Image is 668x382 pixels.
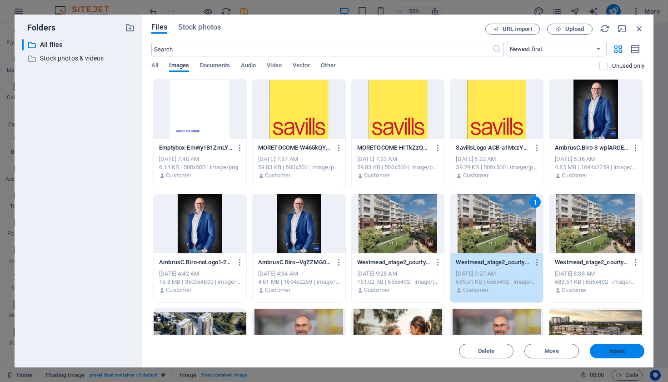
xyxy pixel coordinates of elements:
div: 39.29 KB | 500x500 | image/jpeg [456,163,538,171]
p: Westmead_stage2_courtyard-2-0vg81J6GbpyRRE8oCq4QSw.jpg [357,258,430,266]
p: Customer [562,286,587,294]
div: [DATE] 7:33 AM [357,155,439,163]
div: [DATE] 6:22 AM [456,155,538,163]
div: 4.85 MB | 1694x2259 | image/png [555,163,637,171]
div: [DATE] 7:40 AM [159,155,241,163]
p: MORETOCOME-W465kQYry-q_knl-dGSrAg.png [258,144,331,152]
div: 59.83 KB | 500x500 | image/png [258,163,340,171]
i: Minimize [617,24,627,34]
div: 59.83 KB | 500x500 | image/png [357,163,439,171]
span: Files [151,22,167,33]
div: ​ [22,39,24,50]
div: [DATE] 7:37 AM [258,155,340,163]
i: Create new folder [125,23,135,33]
span: Vector [293,60,310,73]
div: 4.61 MB | 1694x2259 | image/png [258,278,340,286]
span: Video [267,60,281,73]
p: Customer [463,171,489,180]
span: Stock photos [178,22,221,33]
p: Stock photos & videos [40,53,118,64]
input: Search [151,42,492,56]
span: Upload [565,26,584,32]
p: Customer [364,171,389,180]
span: All [151,60,158,73]
p: Customer [265,286,290,294]
div: 689.51 KB | 656x492 | image/png [456,278,538,286]
button: Insert [590,344,644,358]
i: Close [634,24,644,34]
span: Audio [241,60,256,73]
button: URL import [485,24,540,35]
p: MORETOCOME-HITkZzQZK8-cUdMaLReApw.png [357,144,430,152]
p: Customer [364,286,389,294]
span: Images [169,60,189,73]
div: 1 [529,196,541,208]
div: [DATE] 4:42 AM [159,270,241,278]
span: Delete [478,348,495,354]
div: 16.8 MB | 3600x4800 | image/png [159,278,241,286]
p: Customer [166,171,191,180]
button: Delete [459,344,513,358]
p: Folders [22,22,55,34]
p: Customer [265,171,290,180]
p: Westmead_stage2_courtyard-rbwiqF8kZjk-WYSgSuIu6A.png [555,258,628,266]
p: Customer [562,171,587,180]
div: 6.14 KB | 500x500 | image/png [159,163,241,171]
div: [DATE] 9:28 AM [357,270,439,278]
span: Insert [609,348,625,354]
div: 151.02 KB | 656x492 | image/jpeg [357,278,439,286]
p: Westmead_stage2_courtyard-wiHTYSqq5z4lIM-UAmyGEg.png [456,258,529,266]
p: All files [40,40,118,50]
p: Displays only files that are not in use on the website. Files added during this session can still... [612,62,644,70]
button: Upload [547,24,593,35]
p: AmbrusC.Biro-noLogo1-2SUXUshG6nd_v2clQTYiLA.png [159,258,232,266]
p: Emptybox-EmWy1B1ZmLYBiLhxOeGo1Q.png [159,144,232,152]
div: [DATE] 5:36 AM [555,155,637,163]
div: Stock photos & videos [22,53,135,64]
div: [DATE] 4:34 AM [258,270,340,278]
span: Other [321,60,335,73]
div: [DATE] 8:33 AM [555,270,637,278]
button: Move [524,344,579,358]
p: Customer [463,286,489,294]
div: [DATE] 9:27 AM [456,270,538,278]
p: AmbrusC.Biro--VgZZMG0wxZTQetDNYOuZQ.png [258,258,331,266]
div: 689.51 KB | 656x492 | image/png [555,278,637,286]
span: URL import [503,26,532,32]
p: Customer [166,286,191,294]
p: AmbrusC.Biro-3-wplARGEq_GcSAS_g9HAKDQ.png [555,144,628,152]
p: SavillsLogo-ACB-a1MxzYLYe_HXHji0usFfMw.jpg [456,144,529,152]
span: Documents [200,60,230,73]
i: Reload [600,24,610,34]
span: Move [544,348,559,354]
